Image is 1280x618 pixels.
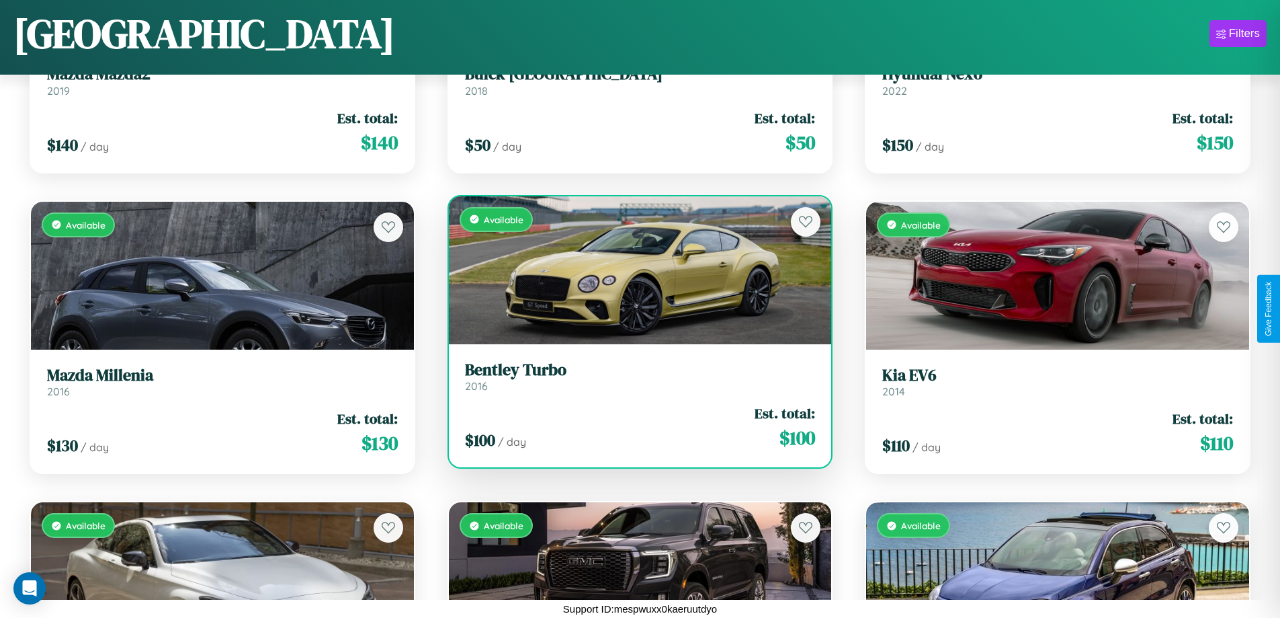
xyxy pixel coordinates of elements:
span: 2016 [47,385,70,398]
span: $ 100 [465,429,495,451]
span: Est. total: [337,409,398,428]
span: Available [901,520,941,531]
span: $ 140 [47,134,78,156]
span: / day [912,440,941,454]
span: / day [81,440,109,454]
span: $ 140 [361,129,398,156]
span: Est. total: [755,403,815,423]
a: Hyundai Nexo2022 [882,65,1233,98]
div: Filters [1229,27,1260,40]
span: 2016 [465,379,488,393]
span: Available [66,219,105,231]
span: / day [81,140,109,153]
span: Est. total: [755,108,815,128]
span: Est. total: [1172,108,1233,128]
span: Available [484,520,523,531]
h3: Mazda Millenia [47,366,398,385]
h1: [GEOGRAPHIC_DATA] [13,6,395,61]
span: $ 150 [1197,129,1233,156]
span: 2014 [882,385,905,398]
a: Bentley Turbo2016 [465,360,816,393]
span: $ 150 [882,134,913,156]
span: $ 130 [47,434,78,457]
span: $ 50 [465,134,490,156]
h3: Bentley Turbo [465,360,816,380]
span: $ 110 [882,434,910,457]
span: Available [901,219,941,231]
button: Filters [1209,20,1267,47]
a: Mazda Millenia2016 [47,366,398,399]
a: Mazda Mazda22019 [47,65,398,98]
span: / day [493,140,521,153]
span: 2018 [465,84,488,98]
h3: Kia EV6 [882,366,1233,385]
span: Est. total: [1172,409,1233,428]
h3: Hyundai Nexo [882,65,1233,84]
span: 2019 [47,84,70,98]
span: Est. total: [337,108,398,128]
a: Buick [GEOGRAPHIC_DATA]2018 [465,65,816,98]
span: $ 130 [361,430,398,457]
span: 2022 [882,84,907,98]
p: Support ID: mespwuxx0kaeruutdyo [563,600,717,618]
span: $ 50 [785,129,815,156]
div: Give Feedback [1264,282,1273,336]
span: $ 100 [779,424,815,451]
span: $ 110 [1200,430,1233,457]
h3: Buick [GEOGRAPHIC_DATA] [465,65,816,84]
div: Open Intercom Messenger [13,572,46,605]
a: Kia EV62014 [882,366,1233,399]
span: Available [66,520,105,531]
span: Available [484,214,523,225]
h3: Mazda Mazda2 [47,65,398,84]
span: / day [498,435,526,449]
span: / day [916,140,944,153]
